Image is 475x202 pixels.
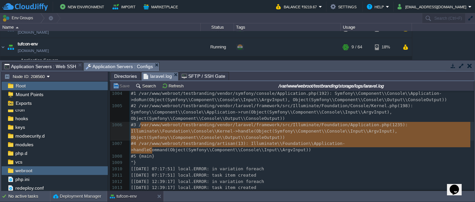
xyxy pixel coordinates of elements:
[375,56,397,70] div: 25%
[330,3,359,11] button: Settings
[86,62,153,71] span: Application Servers : Configs
[110,166,124,172] div: 1010
[8,191,50,202] div: No active tasks
[351,38,362,56] div: 9 / 64
[182,72,225,80] span: SFTP / SSH Gate
[14,107,26,113] a: cron
[14,159,23,165] a: vcs
[131,91,447,102] span: #1 /var/www/webroot/testbranding/vendor/symfony/console/Application.php(192): Symfony\\Component\...
[60,3,106,11] button: New Environment
[113,83,132,89] button: Save
[18,47,49,54] a: [DOMAIN_NAME]
[6,38,15,56] img: AMDAwAAAACH5BAEAAAAALAAAAAABAAEAAAICRAEAOw==
[131,166,264,171] span: [[DATE] 07:17:51] local.ERROR: in variation foreach
[162,83,186,89] button: Refresh
[131,141,345,152] span: #4 /var/www/webroot/testbranding/artisan(13): Illuminate\\Foundation\\Application->handleCommand(...
[201,23,234,31] div: Status
[276,3,319,11] button: Balance ₹9219.67
[131,173,256,178] span: [[DATE] 07:17:51] local.ERROR: task item created
[5,56,9,70] img: AMDAwAAAACH5BAEAAAAALAAAAAABAAEAAAICRAEAOw==
[131,185,256,190] span: [[DATE] 12:39:17] local.ERROR: task item created
[341,23,412,31] div: Usage
[110,122,124,128] div: 1006
[14,83,27,89] a: Root
[110,172,124,179] div: 1011
[20,57,59,63] span: Application Servers
[375,38,397,56] div: 18%
[447,175,468,195] iframe: chat widget
[18,29,49,36] a: [DOMAIN_NAME]
[14,185,45,191] a: redeploy.conf
[14,142,34,148] a: modules
[14,150,28,156] a: php.d
[14,91,44,97] a: Mount Points
[398,3,468,11] button: [EMAIL_ADDRESS][DOMAIN_NAME]
[136,83,158,89] button: Search
[110,153,124,160] div: 1008
[131,122,410,134] span: #3 /var/www/webroot/testbranding/vendor/laravel/framework/src/Illuminate/Foundation/Application.p...
[131,103,416,121] span: #2 /var/www/webroot/testbranding/vendor/laravel/framework/src/Illuminate/Foundation/Console/Kerne...
[20,58,59,63] a: Application Servers
[4,73,47,79] button: Node ID: 208560
[131,129,400,140] span: minate\\Foundation\\Console\\Kernel->handle(Object(Symfony\\Component\\Console\\Input\\ArgvInput)...
[14,116,29,122] a: hooks
[110,185,124,191] div: 1013
[14,124,26,130] a: keys
[144,72,172,80] span: laravel.log
[0,38,6,56] img: AMDAwAAAACH5BAEAAAAALAAAAAABAAEAAAICRAEAOw==
[18,41,38,47] a: tufcon-env
[110,141,124,147] div: 1007
[141,72,179,80] li: /var/www/webroot/testbranding/storage/logs/laravel.log
[131,154,154,159] span: #5 {main}
[2,13,35,23] button: Env Groups
[110,160,124,166] div: 1009
[14,176,30,182] a: php.ini
[110,193,137,200] button: tufcon-env
[9,56,18,70] img: AMDAwAAAACH5BAEAAAAALAAAAAABAAEAAAICRAEAOw==
[4,62,76,70] span: Application Servers : Web SSH
[131,160,136,165] span: "}
[131,179,264,184] span: [[DATE] 12:39:17] local.ERROR: in variation foreach
[144,3,180,11] button: Marketplace
[1,23,200,31] div: Name
[201,38,234,56] div: Running
[367,3,386,11] button: Help
[53,193,101,200] button: Deployment Manager
[110,179,124,185] div: 1012
[110,90,124,97] div: 1004
[14,168,33,174] a: webroot
[14,133,46,139] a: modsecurity.d
[351,56,362,70] div: 2 / 32
[114,72,137,80] span: Directories
[110,103,124,109] div: 1005
[14,100,33,106] a: Exports
[2,3,48,11] img: CloudJiffy
[234,23,340,31] div: Tags
[112,3,138,11] button: Import
[16,27,19,28] img: AMDAwAAAACH5BAEAAAAALAAAAAABAAEAAAICRAEAOw==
